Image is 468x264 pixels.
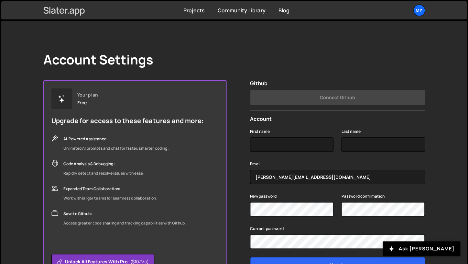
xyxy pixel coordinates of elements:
[63,210,186,218] div: Save to Github:
[278,7,290,14] a: Blog
[63,169,144,177] div: Rapidly detect and resolve issues with ease.
[250,225,284,232] label: Current password
[250,128,270,135] label: First name
[63,219,186,227] div: Access greater code sharing and tracking capabilities with Github.
[250,80,425,86] h2: Github
[63,160,144,168] div: Code Analysis & Debugging:
[63,185,157,193] div: Expanded Team Collaboration:
[341,193,384,200] label: Password confirmation
[43,52,154,67] h1: Account Settings
[250,90,425,105] button: Connect Github
[183,7,205,14] a: Projects
[341,128,360,135] label: Last name
[250,193,277,200] label: New password
[77,100,87,105] div: Free
[218,7,266,14] a: Community Library
[413,5,425,16] a: My
[250,161,260,167] label: Email
[51,117,204,125] h5: Upgrade for access to these features and more:
[63,135,169,143] div: AI-Powered Assistance:
[63,194,157,202] div: Work with larger teams for seamless collaboration.
[63,144,169,152] div: Unlimited AI prompts and chat for faster, smarter coding.
[383,241,460,256] button: Ask [PERSON_NAME]
[250,116,425,122] h2: Account
[77,92,98,98] div: Your plan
